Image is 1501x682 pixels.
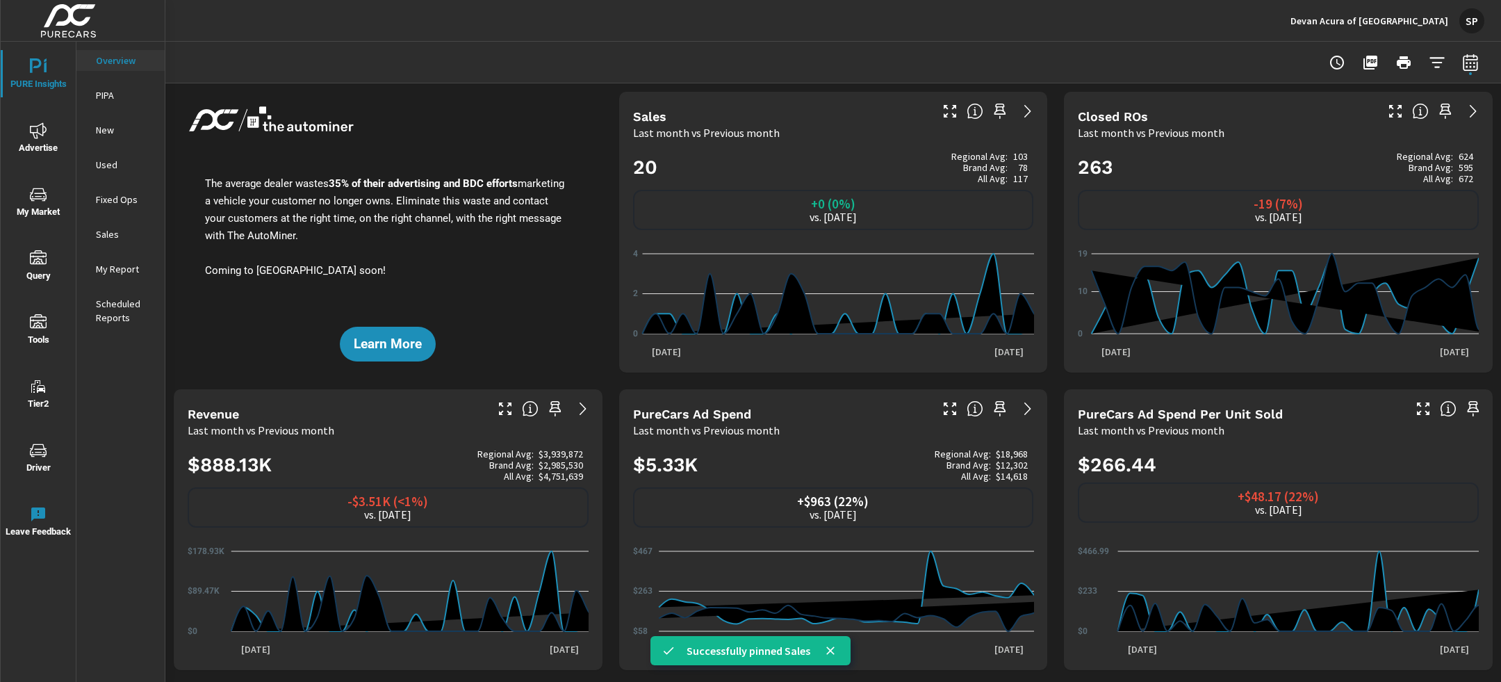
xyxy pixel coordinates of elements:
div: Overview [76,50,165,71]
p: Used [96,158,154,172]
h2: 20 [633,151,1034,184]
p: $18,968 [996,448,1028,460]
span: Total cost of media for all PureCars channels for the selected dealership group over the selected... [967,400,983,417]
span: PURE Insights [5,58,72,92]
button: close [821,642,839,660]
div: Scheduled Reports [76,293,165,328]
span: Advertise [5,122,72,156]
text: $0 [188,626,197,636]
h5: PureCars Ad Spend Per Unit Sold [1078,407,1283,421]
p: All Avg: [1423,173,1453,184]
p: $12,302 [996,460,1028,471]
p: Last month vs Previous month [1078,422,1224,439]
p: Sales [96,227,154,241]
h6: +0 (0%) [811,197,855,211]
h5: PureCars Ad Spend [633,407,751,421]
text: $467 [633,546,653,556]
p: Brand Avg: [1409,162,1453,173]
p: Overview [96,54,154,67]
p: Last month vs Previous month [633,422,780,439]
span: Number of vehicles sold by the dealership over the selected date range. [Source: This data is sou... [967,103,983,120]
p: [DATE] [985,345,1033,359]
text: $233 [1078,587,1097,596]
div: New [76,120,165,140]
p: Brand Avg: [489,460,534,471]
div: My Report [76,259,165,279]
p: [DATE] [985,642,1033,656]
button: Learn More [340,327,436,362]
h5: Sales [633,109,666,124]
img: PureCars TruPayments Logo [185,103,357,138]
text: $58 [633,626,648,636]
p: $2,985,530 [539,460,583,471]
p: New [96,123,154,137]
p: All Avg: [978,173,1008,184]
p: Last month vs Previous month [188,422,334,439]
p: vs. [DATE] [1255,503,1302,516]
button: Make Fullscreen [1412,398,1434,420]
p: [DATE] [1430,345,1479,359]
h2: 263 [1078,151,1479,184]
span: Query [5,250,72,284]
h5: Revenue [188,407,239,421]
p: Successfully pinned Sales [687,642,810,659]
h2: $888.13K [188,448,589,482]
span: Total sales revenue over the selected date range. [Source: This data is sourced from the dealer’s... [522,400,539,417]
h5: Closed ROs [1078,109,1148,124]
text: 19 [1078,249,1088,259]
h2: $266.44 [1078,453,1479,477]
div: SP [1459,8,1484,33]
span: Tier2 [5,378,72,412]
p: vs. [DATE] [364,508,411,521]
p: 78 [1018,162,1028,173]
h6: -$3.51K (<1%) [347,494,428,508]
p: Fixed Ops [96,193,154,206]
button: Select Date Range [1457,49,1484,76]
text: $0 [1078,626,1088,636]
p: [DATE] [642,345,691,359]
span: Number of Repair Orders Closed by the selected dealership group over the selected time range. [So... [1412,103,1429,120]
p: Regional Avg: [951,151,1008,162]
p: Regional Avg: [935,448,991,460]
p: PIPA [96,88,154,102]
p: [DATE] [540,642,589,656]
p: 595 [1459,162,1473,173]
p: All Avg: [961,471,991,482]
a: See more details in report [572,398,594,420]
button: "Export Report to PDF" [1356,49,1384,76]
span: Learn More [354,338,422,350]
span: Driver [5,442,72,476]
p: $3,939,872 [539,448,583,460]
text: 4 [633,249,638,259]
button: Apply Filters [1423,49,1451,76]
p: My Report [96,262,154,276]
p: 117 [1013,173,1028,184]
button: Print Report [1390,49,1418,76]
span: My Market [5,186,72,220]
button: Make Fullscreen [1384,100,1406,122]
a: See more details in report [1462,100,1484,122]
button: Make Fullscreen [939,398,961,420]
text: 0 [1078,329,1083,339]
p: $4,751,639 [539,471,583,482]
p: vs. [DATE] [1255,211,1302,223]
div: Fixed Ops [76,189,165,210]
p: [DATE] [1118,642,1167,656]
text: 2 [633,289,638,299]
span: Tools [5,314,72,348]
div: Sales [76,224,165,245]
button: Make Fullscreen [939,100,961,122]
div: PIPA [76,85,165,106]
text: $263 [633,586,653,596]
p: [DATE] [1092,345,1140,359]
p: Brand Avg: [963,162,1008,173]
h6: +$963 (22%) [797,494,869,508]
span: Save this to your personalized report [989,398,1011,420]
p: $14,618 [996,471,1028,482]
span: Save this to your personalized report [1434,100,1457,122]
span: Save this to your personalized report [544,398,566,420]
p: All Avg: [504,471,534,482]
a: See more details in report [1017,398,1039,420]
button: Make Fullscreen [494,398,516,420]
p: vs. [DATE] [810,211,857,223]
